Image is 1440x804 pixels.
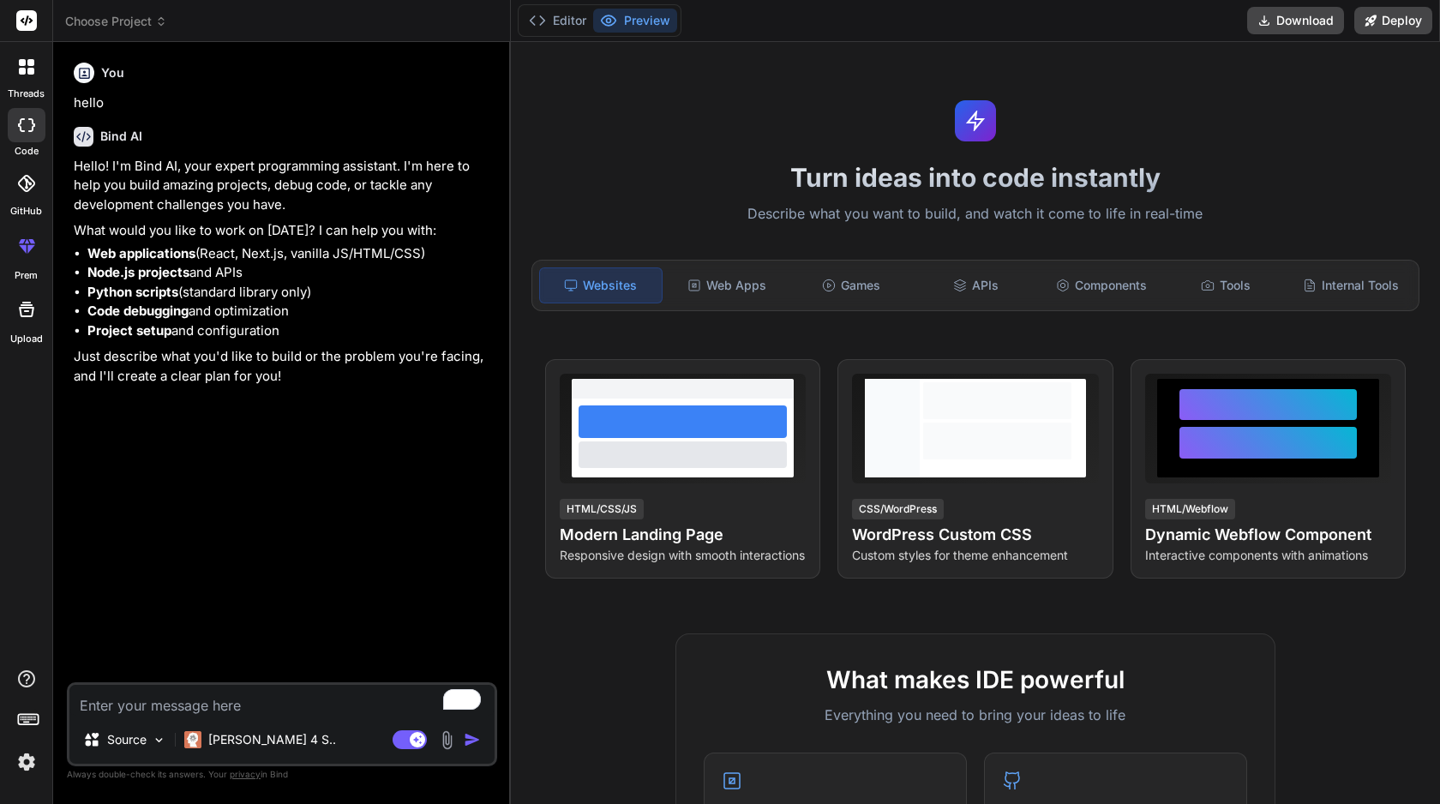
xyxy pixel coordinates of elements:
h2: What makes IDE powerful [704,662,1247,698]
textarea: To enrich screen reader interactions, please activate Accessibility in Grammarly extension settings [69,685,495,716]
p: [PERSON_NAME] 4 S.. [208,731,336,748]
div: Components [1041,267,1162,303]
p: Always double-check its answers. Your in Bind [67,766,497,783]
li: and configuration [87,321,494,341]
img: settings [12,747,41,777]
img: Claude 4 Sonnet [184,731,201,748]
div: CSS/WordPress [852,499,944,519]
p: Source [107,731,147,748]
p: Interactive components with animations [1145,547,1391,564]
strong: Project setup [87,322,171,339]
span: privacy [230,769,261,779]
div: HTML/CSS/JS [560,499,644,519]
div: Tools [1166,267,1287,303]
h6: You [101,64,124,81]
img: Pick Models [152,733,166,747]
div: Internal Tools [1290,267,1412,303]
li: and optimization [87,302,494,321]
img: attachment [437,730,457,750]
h4: Modern Landing Page [560,523,806,547]
div: Web Apps [666,267,788,303]
label: Upload [10,332,43,346]
strong: Code debugging [87,303,189,319]
strong: Python scripts [87,284,178,300]
label: prem [15,268,38,283]
p: Custom styles for theme enhancement [852,547,1098,564]
label: GitHub [10,204,42,219]
div: APIs [915,267,1037,303]
p: Hello! I'm Bind AI, your expert programming assistant. I'm here to help you build amazing project... [74,157,494,215]
p: Describe what you want to build, and watch it come to life in real-time [521,203,1430,225]
label: code [15,144,39,159]
h4: WordPress Custom CSS [852,523,1098,547]
p: Just describe what you'd like to build or the problem you're facing, and I'll create a clear plan... [74,347,494,386]
label: threads [8,87,45,101]
button: Preview [593,9,677,33]
p: hello [74,93,494,113]
span: Choose Project [65,13,167,30]
h6: Bind AI [100,128,142,145]
div: Websites [539,267,663,303]
li: (React, Next.js, vanilla JS/HTML/CSS) [87,244,494,264]
img: icon [464,731,481,748]
h1: Turn ideas into code instantly [521,162,1430,193]
strong: Node.js projects [87,264,189,280]
p: Responsive design with smooth interactions [560,547,806,564]
li: and APIs [87,263,494,283]
button: Download [1247,7,1344,34]
h4: Dynamic Webflow Component [1145,523,1391,547]
li: (standard library only) [87,283,494,303]
p: Everything you need to bring your ideas to life [704,705,1247,725]
button: Editor [522,9,593,33]
div: Games [790,267,912,303]
strong: Web applications [87,245,195,261]
div: HTML/Webflow [1145,499,1235,519]
p: What would you like to work on [DATE]? I can help you with: [74,221,494,241]
button: Deploy [1354,7,1432,34]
